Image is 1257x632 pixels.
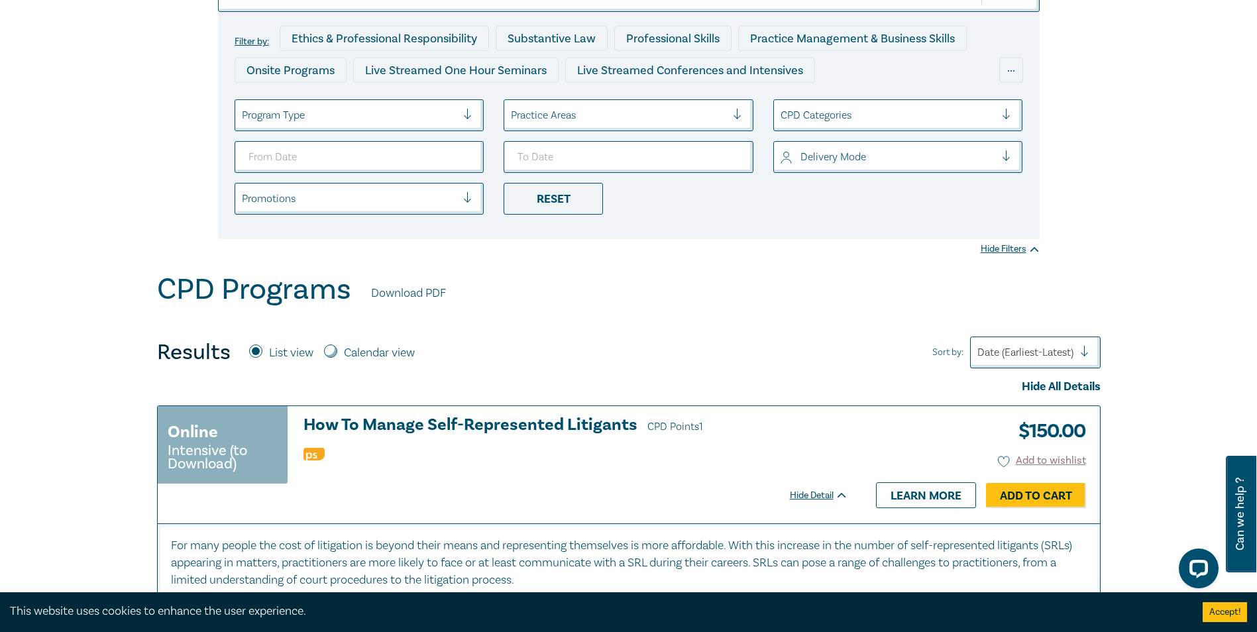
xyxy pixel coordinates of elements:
[242,191,245,206] input: select
[738,26,967,51] div: Practice Management & Business Skills
[932,345,963,360] span: Sort by:
[610,89,755,115] div: 10 CPD Point Packages
[235,141,484,173] input: From Date
[157,378,1101,395] div: Hide All Details
[303,448,325,460] img: Professional Skills
[171,537,1087,589] p: For many people the cost of litigation is beyond their means and representing themselves is more ...
[876,482,976,507] a: Learn more
[504,141,753,173] input: To Date
[565,58,815,83] div: Live Streamed Conferences and Intensives
[451,89,604,115] div: Pre-Recorded Webcasts
[1203,602,1247,622] button: Accept cookies
[977,345,980,360] input: Sort by
[986,483,1086,508] a: Add to Cart
[235,58,347,83] div: Onsite Programs
[303,416,848,436] h3: How To Manage Self-Represented Litigants
[303,416,848,436] a: How To Manage Self-Represented Litigants CPD Points1
[10,603,1183,620] div: This website uses cookies to enhance the user experience.
[981,242,1040,256] div: Hide Filters
[1168,543,1224,599] iframe: LiveChat chat widget
[235,89,445,115] div: Live Streamed Practical Workshops
[353,58,559,83] div: Live Streamed One Hour Seminars
[511,108,514,123] input: select
[344,344,415,362] label: Calendar view
[168,420,218,444] h3: Online
[762,89,884,115] div: National Programs
[1009,416,1086,447] h3: $ 150.00
[269,344,313,362] label: List view
[235,36,269,47] label: Filter by:
[999,58,1023,83] div: ...
[280,26,489,51] div: Ethics & Professional Responsibility
[781,150,783,164] input: select
[168,444,278,470] small: Intensive (to Download)
[157,339,231,366] h4: Results
[371,285,446,302] a: Download PDF
[790,489,863,502] div: Hide Detail
[504,183,603,215] div: Reset
[496,26,608,51] div: Substantive Law
[1234,464,1246,564] span: Can we help ?
[781,108,783,123] input: select
[998,453,1086,468] button: Add to wishlist
[614,26,732,51] div: Professional Skills
[647,420,703,433] span: CPD Points 1
[242,108,245,123] input: select
[157,272,351,307] h1: CPD Programs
